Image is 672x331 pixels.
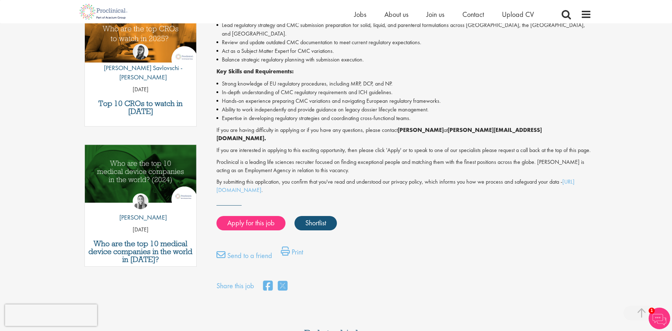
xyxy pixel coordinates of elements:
strong: Key Skills and Requirements: [216,68,294,75]
li: Review and update outdated CMC documentation to meet current regulatory expectations. [216,38,591,47]
a: Contact [462,10,484,19]
a: [URL][DOMAIN_NAME] [216,178,575,194]
li: Lead regulatory strategy and CMC submission preparation for solid, liquid, and parenteral formula... [216,21,591,38]
a: Shortlist [294,216,337,230]
label: Share this job [216,281,254,291]
a: share on twitter [278,279,287,294]
span: 1 [649,308,655,314]
a: share on facebook [263,279,273,294]
img: Theodora Savlovschi - Wicks [133,44,148,60]
iframe: reCAPTCHA [5,304,97,326]
a: Apply for this job [216,216,285,230]
a: Hannah Burke [PERSON_NAME] [114,193,167,226]
p: If you are interested in applying to this exciting opportunity, then please click 'Apply' or to s... [216,146,591,155]
a: Link to a post [85,145,197,208]
a: Join us [426,10,444,19]
a: Print [281,247,303,261]
p: By submitting this application, you confirm that you've read and understood our privacy policy, w... [216,178,591,194]
img: Chatbot [649,308,670,329]
a: Theodora Savlovschi - Wicks [PERSON_NAME] Savlovschi - [PERSON_NAME] [85,44,197,85]
li: Hands-on experience preparing CMC variations and navigating European regulatory frameworks. [216,97,591,105]
p: [DATE] [85,226,197,234]
a: Who are the top 10 medical device companies in the world in [DATE]? [88,240,193,263]
li: Balance strategic regulatory planning with submission execution. [216,55,591,64]
a: Upload CV [502,10,534,19]
a: Jobs [354,10,366,19]
p: If you are having difficulty in applying or if you have any questions, please contact at [216,126,591,143]
img: Top 10 CROs 2025 | Proclinical [85,5,197,63]
img: Hannah Burke [133,193,148,209]
li: Ability to work independently and provide guidance on legacy dossier lifecycle management. [216,105,591,114]
a: Top 10 CROs to watch in [DATE] [88,100,193,115]
li: Act as a Subject Matter Expert for CMC variations. [216,47,591,55]
a: About us [384,10,408,19]
li: Expertise in developing regulatory strategies and coordinating cross-functional teams. [216,114,591,123]
p: [PERSON_NAME] Savlovschi - [PERSON_NAME] [85,63,197,82]
p: [PERSON_NAME] [114,213,167,222]
p: [DATE] [85,86,197,94]
a: Send to a friend [216,250,272,265]
li: In-depth understanding of CMC regulatory requirements and ICH guidelines. [216,88,591,97]
p: Proclinical is a leading life sciences recruiter focused on finding exceptional people and matchi... [216,158,591,175]
strong: [PERSON_NAME][EMAIL_ADDRESS][DOMAIN_NAME]. [216,126,542,142]
img: Top 10 Medical Device Companies 2024 [85,145,197,203]
li: Strong knowledge of EU regulatory procedures, including MRP, DCP, and NP. [216,79,591,88]
strong: [PERSON_NAME] [398,126,444,134]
